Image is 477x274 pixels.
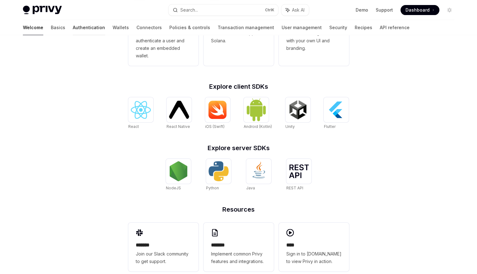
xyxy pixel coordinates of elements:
[206,159,231,191] a: PythonPython
[209,161,229,181] img: Python
[206,186,219,190] span: Python
[136,250,191,265] span: Join our Slack community to get support.
[246,186,255,190] span: Java
[128,97,153,130] a: ReactReact
[23,20,43,35] a: Welcome
[128,206,349,213] h2: Resources
[326,100,346,120] img: Flutter
[324,97,349,130] a: FlutterFlutter
[211,250,266,265] span: Implement common Privy features and integrations.
[286,250,342,265] span: Sign in to [DOMAIN_NAME] to view Privy in action.
[286,159,311,191] a: REST APIREST API
[380,20,410,35] a: API reference
[292,7,305,13] span: Ask AI
[288,100,308,120] img: Unity
[218,20,274,35] a: Transaction management
[168,4,278,16] button: Search...CtrlK
[285,97,310,130] a: UnityUnity
[324,124,335,129] span: Flutter
[23,6,62,14] img: light logo
[128,145,349,151] h2: Explore server SDKs
[180,6,198,14] div: Search...
[279,223,349,271] a: ****Sign in to [DOMAIN_NAME] to view Privy in action.
[244,124,272,129] span: Android (Kotlin)
[285,124,295,129] span: Unity
[205,124,225,129] span: iOS (Swift)
[128,83,349,90] h2: Explore client SDKs
[169,20,210,35] a: Policies & controls
[167,97,192,130] a: React NativeReact Native
[282,20,322,35] a: User management
[136,29,191,60] span: Use the React SDK to authenticate a user and create an embedded wallet.
[166,186,181,190] span: NodeJS
[128,124,139,129] span: React
[246,159,271,191] a: JavaJava
[405,7,430,13] span: Dashboard
[400,5,439,15] a: Dashboard
[286,186,303,190] span: REST API
[329,20,347,35] a: Security
[355,20,372,35] a: Recipes
[128,223,199,271] a: **** **Join our Slack community to get support.
[136,20,162,35] a: Connectors
[73,20,105,35] a: Authentication
[249,161,269,181] img: Java
[166,159,191,191] a: NodeJSNodeJS
[205,97,230,130] a: iOS (Swift)iOS (Swift)
[246,98,266,121] img: Android (Kotlin)
[244,97,272,130] a: Android (Kotlin)Android (Kotlin)
[169,101,189,119] img: React Native
[204,223,274,271] a: **** **Implement common Privy features and integrations.
[286,22,342,52] span: Whitelabel login, wallets, and user management with your own UI and branding.
[168,161,188,181] img: NodeJS
[289,164,309,178] img: REST API
[356,7,368,13] a: Demo
[444,5,454,15] button: Toggle dark mode
[208,100,228,119] img: iOS (Swift)
[265,8,274,13] span: Ctrl K
[113,20,129,35] a: Wallets
[51,20,65,35] a: Basics
[167,124,190,129] span: React Native
[376,7,393,13] a: Support
[131,101,151,119] img: React
[281,4,309,16] button: Ask AI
